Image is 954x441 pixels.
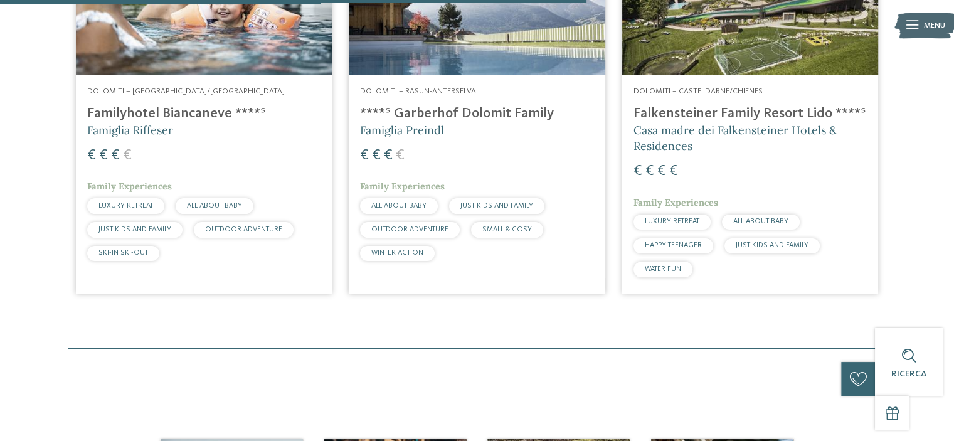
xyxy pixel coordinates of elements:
span: Famiglia Riffeser [87,123,173,137]
span: Famiglia Preindl [360,123,444,137]
span: Family Experiences [633,197,718,208]
span: € [360,148,369,163]
span: SKI-IN SKI-OUT [98,249,148,257]
span: Dolomiti – [GEOGRAPHIC_DATA]/[GEOGRAPHIC_DATA] [87,87,285,95]
span: WINTER ACTION [371,249,423,257]
span: € [657,164,666,179]
span: JUST KIDS AND FAMILY [98,226,171,233]
h4: Falkensteiner Family Resort Lido ****ˢ [633,105,867,122]
span: WATER FUN [645,265,681,273]
span: € [372,148,381,163]
span: JUST KIDS AND FAMILY [736,242,808,249]
span: SMALL & COSY [482,226,532,233]
span: € [384,148,393,163]
span: € [669,164,678,179]
h4: ****ˢ Garberhof Dolomit Family [360,105,593,122]
span: € [645,164,654,179]
span: Family Experiences [360,181,445,192]
span: JUST KIDS AND FAMILY [460,202,533,210]
span: ALL ABOUT BABY [371,202,427,210]
span: LUXURY RETREAT [645,218,699,225]
span: ALL ABOUT BABY [187,202,242,210]
span: € [123,148,132,163]
span: OUTDOOR ADVENTURE [371,226,448,233]
h4: Familyhotel Biancaneve ****ˢ [87,105,321,122]
span: Dolomiti – Rasun-Anterselva [360,87,476,95]
span: OUTDOOR ADVENTURE [205,226,282,233]
span: Ricerca [891,369,926,378]
span: ALL ABOUT BABY [733,218,788,225]
span: Dolomiti – Casteldarne/Chienes [633,87,763,95]
span: € [633,164,642,179]
span: Family Experiences [87,181,172,192]
span: € [99,148,108,163]
span: € [111,148,120,163]
span: € [396,148,405,163]
span: € [87,148,96,163]
span: HAPPY TEENAGER [645,242,702,249]
span: Casa madre dei Falkensteiner Hotels & Residences [633,123,837,153]
span: LUXURY RETREAT [98,202,153,210]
